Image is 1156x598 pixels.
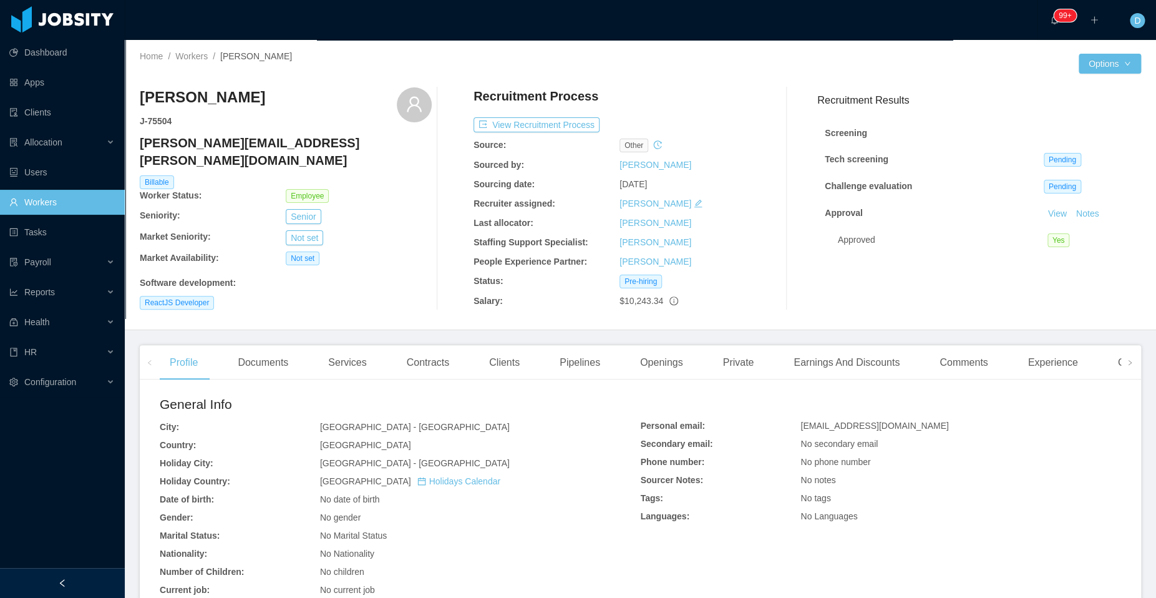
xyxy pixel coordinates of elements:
div: Contracts [397,345,459,380]
b: Phone number: [641,457,705,467]
span: No Marital Status [320,531,387,541]
b: Tags: [641,493,663,503]
span: [EMAIL_ADDRESS][DOMAIN_NAME] [800,421,948,431]
b: Number of Children: [160,567,244,577]
span: Pending [1044,180,1081,194]
b: Market Availability: [140,253,219,263]
span: HR [24,347,37,357]
a: [PERSON_NAME] [619,237,691,247]
button: icon: exportView Recruitment Process [474,117,600,132]
span: $10,243.34 [619,296,663,306]
b: Secondary email: [641,439,713,449]
i: icon: bell [1050,16,1059,24]
b: Salary: [474,296,503,306]
span: [GEOGRAPHIC_DATA] [320,440,411,450]
span: Payroll [24,257,51,267]
button: Notes [1071,207,1104,222]
span: Reports [24,287,55,297]
div: Profile [160,345,208,380]
a: icon: exportView Recruitment Process [474,120,600,130]
span: Pre-hiring [619,275,662,288]
div: Documents [228,345,298,380]
div: Earnings And Discounts [784,345,910,380]
span: Health [24,317,49,327]
b: Worker Status: [140,190,202,200]
strong: J- 75504 [140,116,172,126]
span: No notes [800,475,835,485]
span: Employee [286,189,329,203]
span: No secondary email [800,439,878,449]
i: icon: file-protect [9,258,18,267]
h4: Recruitment Process [474,87,598,105]
b: People Experience Partner: [474,257,587,267]
span: [PERSON_NAME] [220,51,292,61]
i: icon: edit [694,199,702,208]
div: Experience [1018,345,1087,380]
span: / [168,51,170,61]
a: icon: calendarHolidays Calendar [417,476,500,486]
span: Billable [140,175,174,189]
strong: Tech screening [825,154,888,164]
i: icon: book [9,348,18,356]
b: Country: [160,440,196,450]
b: Seniority: [140,210,180,220]
strong: Challenge evaluation [825,181,912,191]
h2: General Info [160,395,641,414]
h3: [PERSON_NAME] [140,87,265,107]
span: D [1134,13,1140,28]
b: Sourcing date: [474,179,535,189]
a: icon: robotUsers [9,160,115,185]
a: icon: auditClients [9,100,115,125]
span: [GEOGRAPHIC_DATA] - [GEOGRAPHIC_DATA] [320,458,510,468]
b: Nationality: [160,549,207,559]
span: No current job [320,585,375,595]
span: Yes [1047,233,1070,247]
a: [PERSON_NAME] [619,218,691,228]
a: [PERSON_NAME] [619,199,691,208]
span: No phone number [800,457,870,467]
i: icon: medicine-box [9,318,18,326]
b: City: [160,422,179,432]
span: No date of birth [320,494,380,504]
div: Comments [930,345,998,380]
div: Clients [479,345,530,380]
b: Gender: [160,512,193,522]
a: icon: appstoreApps [9,70,115,95]
b: Marital Status: [160,531,220,541]
button: Not set [286,230,323,245]
span: Configuration [24,377,76,387]
h3: Recruitment Results [817,92,1141,108]
span: No Nationality [320,549,374,559]
span: [DATE] [619,179,647,189]
button: Optionsicon: down [1079,54,1141,74]
b: Source: [474,140,506,150]
i: icon: setting [9,378,18,386]
a: icon: profileTasks [9,220,115,245]
a: [PERSON_NAME] [619,257,691,267]
span: [GEOGRAPHIC_DATA] [320,476,500,486]
i: icon: left [147,360,153,366]
span: Not set [286,252,319,265]
h4: [PERSON_NAME][EMAIL_ADDRESS][PERSON_NAME][DOMAIN_NAME] [140,134,432,169]
strong: Screening [825,128,867,138]
i: icon: line-chart [9,288,18,297]
i: icon: user [406,96,423,113]
span: / [213,51,215,61]
a: icon: userWorkers [9,190,115,215]
b: Last allocator: [474,218,533,228]
div: Approved [838,233,1047,247]
b: Personal email: [641,421,706,431]
i: icon: history [653,140,662,149]
b: Sourced by: [474,160,524,170]
div: Pipelines [550,345,610,380]
b: Holiday Country: [160,476,230,486]
b: Status: [474,276,503,286]
span: other [619,139,648,152]
span: No Languages [800,511,857,521]
div: No tags [800,492,1121,505]
b: Recruiter assigned: [474,199,555,208]
span: ReactJS Developer [140,296,214,310]
button: Senior [286,209,321,224]
b: Software development : [140,278,236,288]
i: icon: solution [9,138,18,147]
